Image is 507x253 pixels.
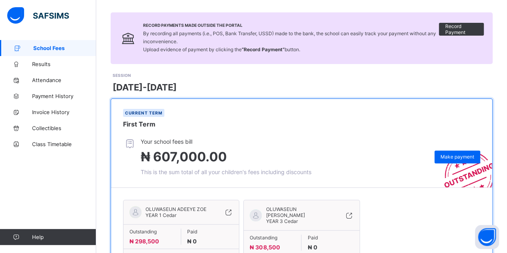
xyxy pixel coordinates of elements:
[266,218,297,224] span: YEAR 3 Cedar
[143,23,439,28] span: Record Payments Made Outside the Portal
[33,45,96,51] span: School Fees
[32,125,96,131] span: Collectibles
[187,229,233,235] span: Paid
[434,142,492,187] img: outstanding-stamp.3c148f88c3ebafa6da95868fa43343a1.svg
[113,82,177,92] span: [DATE]-[DATE]
[32,93,96,99] span: Payment History
[145,212,176,218] span: YEAR 1 Cedar
[445,23,478,35] span: Record Payment
[32,61,96,67] span: Results
[129,229,175,235] span: Outstanding
[143,30,436,52] span: By recording all payments (i.e., POS, Bank Transfer, USSD) made to the bank, the school can easil...
[113,73,131,78] span: SESSION
[141,169,311,175] span: This is the sum total of all your children's fees including discounts
[266,206,333,218] span: OLUWASEUN [PERSON_NAME]
[129,238,159,245] span: ₦ 298,500
[475,225,499,249] button: Open asap
[141,149,227,165] span: ₦ 607,000.00
[32,234,96,240] span: Help
[7,7,69,24] img: safsims
[250,235,295,241] span: Outstanding
[32,77,96,83] span: Attendance
[123,120,156,128] span: First Term
[440,154,474,160] span: Make payment
[187,238,197,245] span: ₦ 0
[32,141,96,147] span: Class Timetable
[242,46,285,52] b: “Record Payment”
[32,109,96,115] span: Invoice History
[145,206,206,212] span: OLUWASEUN ADEEYE ZOE
[307,244,317,251] span: ₦ 0
[250,244,280,251] span: ₦ 308,500
[125,110,162,115] span: Current term
[141,138,311,145] span: Your school fees bill
[307,235,353,241] span: Paid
